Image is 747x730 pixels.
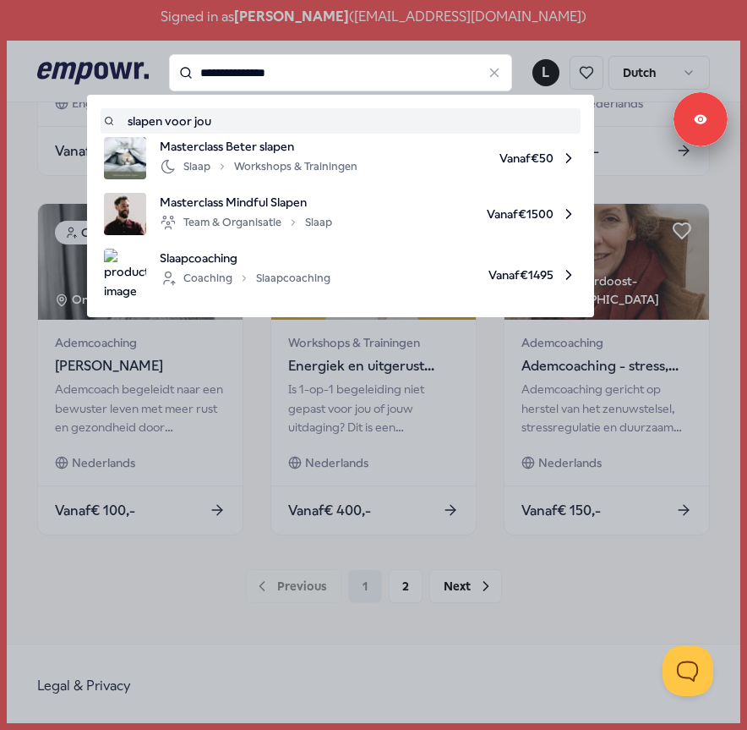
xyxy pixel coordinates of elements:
[104,249,577,300] a: product imageSlaapcoachingCoachingSlaapcoachingVanaf€1495
[104,112,577,130] a: slapen voor jou
[160,249,330,267] span: Slaapcoaching
[104,249,146,300] img: product image
[104,137,146,179] img: product image
[346,193,577,235] span: Vanaf € 1500
[104,193,146,235] img: product image
[662,645,713,696] iframe: Help Scout Beacon - Open
[344,249,577,300] span: Vanaf € 1495
[160,137,357,156] span: Masterclass Beter slapen
[160,268,330,288] div: Coaching Slaapcoaching
[160,193,332,211] span: Masterclass Mindful Slapen
[104,137,577,179] a: product imageMasterclass Beter slapenSlaapWorkshops & TrainingenVanaf€50
[160,212,332,233] div: Team & Organisatie Slaap
[169,54,512,91] input: Search for products, categories or subcategories
[371,137,577,179] span: Vanaf € 50
[160,156,357,177] div: Slaap Workshops & Trainingen
[104,193,577,235] a: product imageMasterclass Mindful SlapenTeam & OrganisatieSlaapVanaf€1500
